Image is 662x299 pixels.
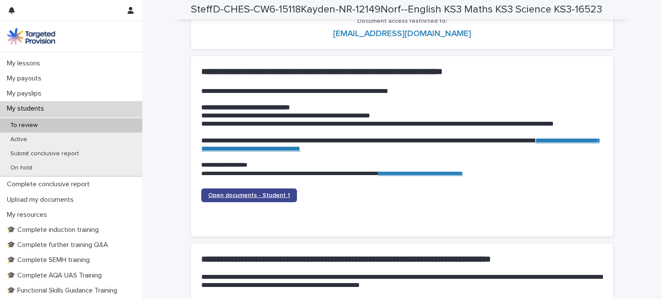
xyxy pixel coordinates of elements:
[3,105,51,113] p: My students
[3,287,124,295] p: 🎓 Functional Skills Guidance Training
[191,3,602,16] h2: SteffD-CHES-CW6-15118Kayden-NR-12149Norf--English KS3 Maths KS3 Science KS3-16523
[3,59,47,68] p: My lessons
[3,196,81,204] p: Upload my documents
[3,241,115,249] p: 🎓 Complete further training Q&A
[3,89,48,98] p: My payslips
[201,188,297,202] a: Open documents - Student 1
[3,74,48,83] p: My payouts
[3,122,44,129] p: To review
[333,29,471,38] a: [EMAIL_ADDRESS][DOMAIN_NAME]
[3,256,97,264] p: 🎓 Complete SEMH training
[3,180,97,188] p: Complete conclusive report
[357,18,447,24] span: Document access restricted to:
[3,211,54,219] p: My resources
[3,226,106,234] p: 🎓 Complete induction training
[3,150,86,157] p: Submit conclusive report
[208,192,290,198] span: Open documents - Student 1
[3,271,109,280] p: 🎓 Complete AQA UAS Training
[3,164,39,172] p: On hold
[3,136,34,143] p: Active
[7,28,55,45] img: M5nRWzHhSzIhMunXDL62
